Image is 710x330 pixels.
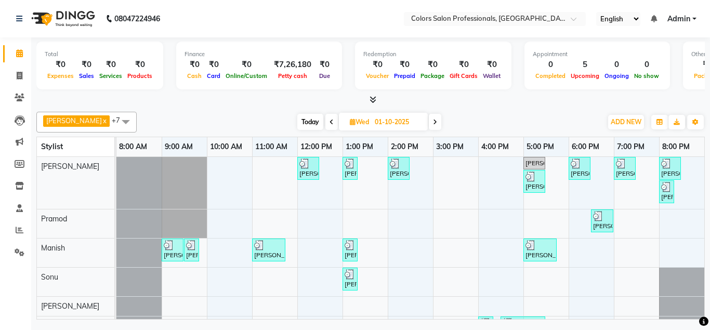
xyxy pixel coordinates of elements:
[632,72,662,80] span: No show
[97,59,125,71] div: ₹0
[344,240,357,260] div: [PERSON_NAME], TK07, 01:00 PM-01:15 PM, [MEDICAL_DATA] - [PERSON_NAME] trim
[97,72,125,80] span: Services
[46,116,102,125] span: [PERSON_NAME]
[204,59,223,71] div: ₹0
[297,114,323,130] span: Today
[660,159,680,178] div: [PERSON_NAME], TK16, 08:00 PM-08:30 PM, Hair Cut - Hair Cut [DEMOGRAPHIC_DATA]
[433,139,466,154] a: 3:00 PM
[185,240,198,260] div: [PERSON_NAME], TK05, 09:30 AM-09:45 AM, [PERSON_NAME] Slyting
[569,139,602,154] a: 6:00 PM
[125,72,155,80] span: Products
[253,240,284,260] div: [PERSON_NAME], TK04, 11:00 AM-11:45 AM, Hair Cut - Hair Cut [DEMOGRAPHIC_DATA]
[45,50,155,59] div: Total
[418,59,447,71] div: ₹0
[533,59,568,71] div: 0
[533,72,568,80] span: Completed
[568,59,602,71] div: 5
[632,59,662,71] div: 0
[204,72,223,80] span: Card
[608,115,644,129] button: ADD NEW
[45,59,76,71] div: ₹0
[162,139,195,154] a: 9:00 AM
[116,139,150,154] a: 8:00 AM
[363,72,391,80] span: Voucher
[112,116,128,124] span: +7
[41,243,65,253] span: Manish
[270,59,315,71] div: ₹7,26,180
[615,159,635,178] div: [PERSON_NAME], TK10, 07:00 PM-07:30 PM, Hair Cut - Hair Cut [DEMOGRAPHIC_DATA]
[660,139,692,154] a: 8:00 PM
[524,139,557,154] a: 5:00 PM
[185,59,204,71] div: ₹0
[614,139,647,154] a: 7:00 PM
[611,118,641,126] span: ADD NEW
[479,139,511,154] a: 4:00 PM
[223,72,270,80] span: Online/Custom
[602,72,632,80] span: Ongoing
[363,59,391,71] div: ₹0
[372,114,424,130] input: 2025-10-01
[253,139,290,154] a: 11:00 AM
[185,50,334,59] div: Finance
[592,211,612,231] div: [PERSON_NAME], TK14, 06:30 PM-07:00 PM, Hair Cut - Hair Cut [DEMOGRAPHIC_DATA]
[602,59,632,71] div: 0
[660,182,673,202] div: [PERSON_NAME], TK16, 08:00 PM-08:15 PM, [PERSON_NAME] Slyting
[389,159,409,178] div: [PERSON_NAME], TK03, 02:00 PM-02:30 PM, Hair Cut - Hair Cut [DEMOGRAPHIC_DATA]
[363,50,503,59] div: Redemption
[298,159,318,178] div: [PERSON_NAME], TK08, 12:00 PM-12:30 PM, Hair Cut - Hair Cut [DEMOGRAPHIC_DATA]
[344,159,357,178] div: [PERSON_NAME], TK09, 01:00 PM-01:15 PM, [PERSON_NAME] Slyting
[41,162,99,171] span: [PERSON_NAME]
[418,72,447,80] span: Package
[114,4,160,33] b: 08047224946
[524,159,544,168] div: [PERSON_NAME], TK13, 05:00 PM-05:30 PM, Hair Cut - Hair Cut [DEMOGRAPHIC_DATA]
[447,59,480,71] div: ₹0
[102,116,107,125] a: x
[524,240,556,260] div: [PERSON_NAME], TK02, 05:00 PM-05:45 PM, Hair Coloring - Touch up [DEMOGRAPHIC_DATA] (INOVA)
[347,118,372,126] span: Wed
[41,272,58,282] span: Sonu
[667,14,690,24] span: Admin
[163,240,182,260] div: [PERSON_NAME], TK05, 09:00 AM-09:30 AM, Hair Cut - Hair Cut [DEMOGRAPHIC_DATA]
[391,72,418,80] span: Prepaid
[275,72,310,80] span: Petty cash
[125,59,155,71] div: ₹0
[76,59,97,71] div: ₹0
[524,171,544,191] div: [PERSON_NAME], TK01, 05:00 PM-05:30 PM, Hair Cut - Hair Cut [DEMOGRAPHIC_DATA]
[533,50,662,59] div: Appointment
[45,72,76,80] span: Expenses
[391,59,418,71] div: ₹0
[480,59,503,71] div: ₹0
[447,72,480,80] span: Gift Cards
[315,59,334,71] div: ₹0
[207,139,245,154] a: 10:00 AM
[223,59,270,71] div: ₹0
[343,139,376,154] a: 1:00 PM
[41,214,67,223] span: Pramod
[41,142,63,151] span: Stylist
[388,139,421,154] a: 2:00 PM
[317,72,333,80] span: Due
[41,301,99,311] span: [PERSON_NAME]
[480,72,503,80] span: Wallet
[570,159,589,178] div: [PERSON_NAME], TK15, 06:00 PM-06:30 PM, Hair Cut - Hair Cut [DEMOGRAPHIC_DATA]
[298,139,335,154] a: 12:00 PM
[185,72,204,80] span: Cash
[27,4,98,33] img: logo
[344,269,357,289] div: [PERSON_NAME], TK06, 01:00 PM-01:20 PM, Hair Wash - [DEMOGRAPHIC_DATA] Wash and Styling
[568,72,602,80] span: Upcoming
[76,72,97,80] span: Sales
